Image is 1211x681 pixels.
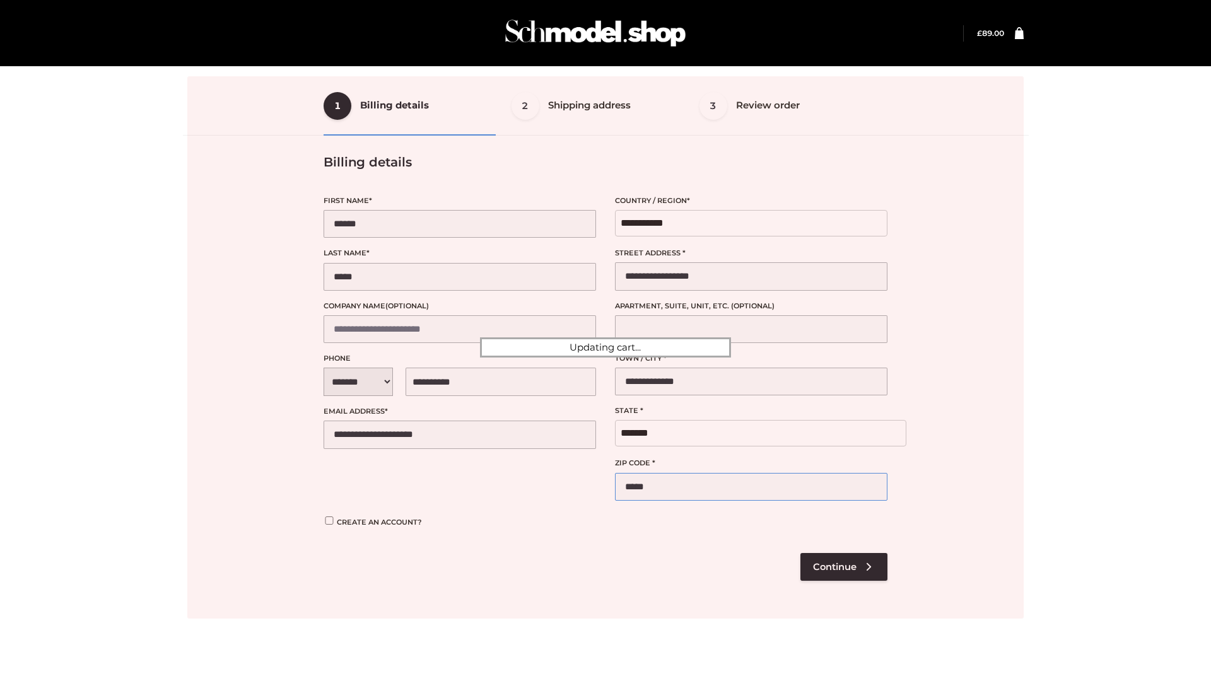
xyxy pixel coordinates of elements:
a: £89.00 [977,28,1004,38]
div: Updating cart... [480,337,731,358]
img: Schmodel Admin 964 [501,8,690,58]
bdi: 89.00 [977,28,1004,38]
span: £ [977,28,982,38]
